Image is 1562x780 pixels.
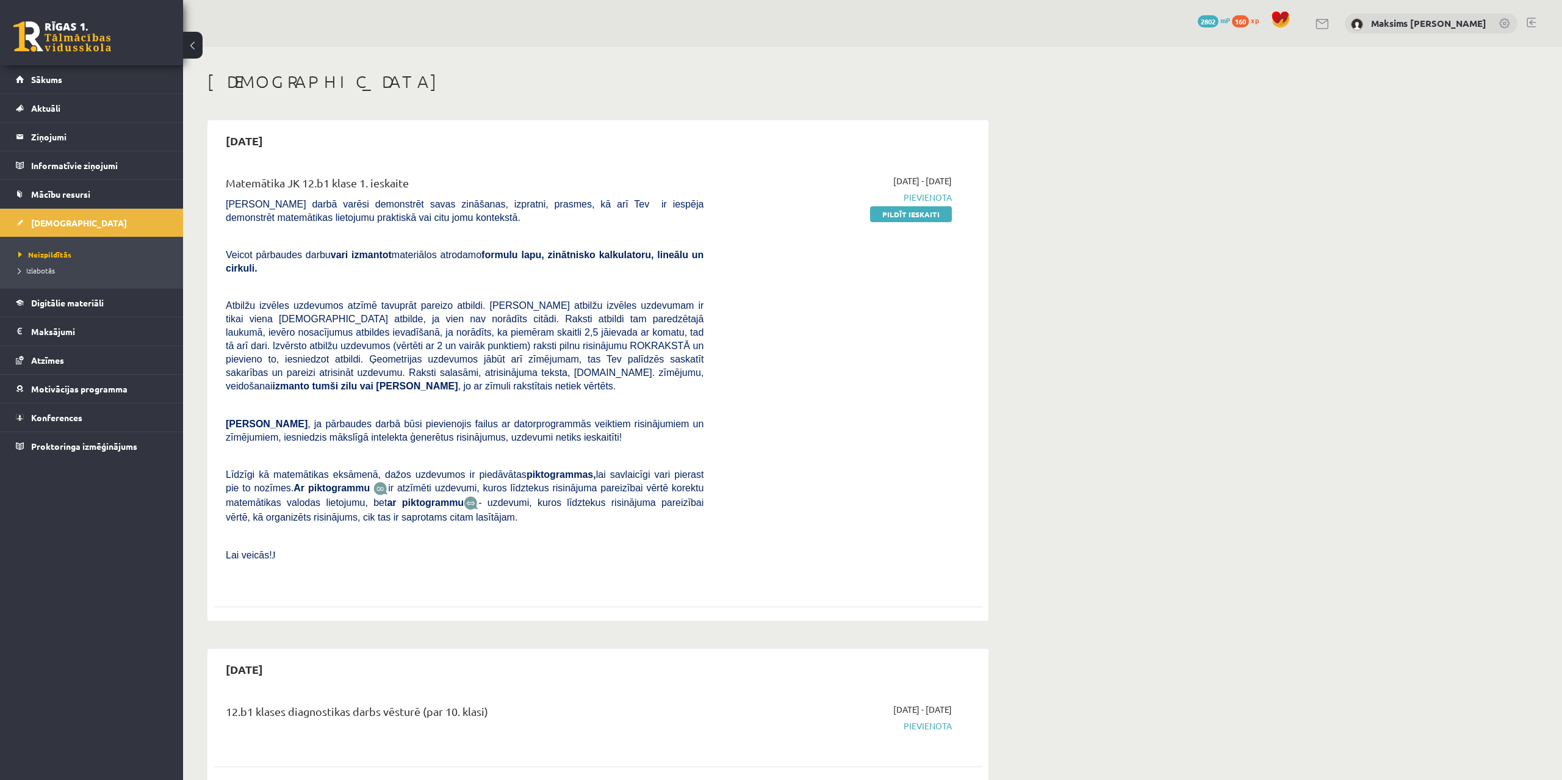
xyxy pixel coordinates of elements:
a: Informatīvie ziņojumi [16,151,168,179]
span: Atzīmes [31,355,64,366]
span: Digitālie materiāli [31,297,104,308]
a: Izlabotās [18,265,171,276]
h2: [DATE] [214,655,275,684]
a: Motivācijas programma [16,375,168,403]
a: Rīgas 1. Tālmācības vidusskola [13,21,111,52]
a: Atzīmes [16,346,168,374]
b: formulu lapu, zinātnisko kalkulatoru, lineālu un cirkuli. [226,250,704,273]
img: wKvN42sLe3LLwAAAABJRU5ErkJggg== [464,496,478,510]
span: [PERSON_NAME] [226,419,308,429]
a: Sākums [16,65,168,93]
span: [DEMOGRAPHIC_DATA] [31,217,127,228]
a: [DEMOGRAPHIC_DATA] [16,209,168,237]
span: Neizpildītās [18,250,71,259]
span: [DATE] - [DATE] [893,175,952,187]
legend: Ziņojumi [31,123,168,151]
a: 160 xp [1232,15,1265,25]
h1: [DEMOGRAPHIC_DATA] [207,71,988,92]
span: Pievienota [722,720,952,732]
div: 12.b1 klases diagnostikas darbs vēsturē (par 10. klasi) [226,703,704,726]
span: xp [1251,15,1259,25]
img: Maksims Mihails Blizņuks [1351,18,1363,31]
b: vari izmantot [331,250,392,260]
span: Lai veicās! [226,550,272,560]
a: Digitālie materiāli [16,289,168,317]
b: piktogrammas, [527,469,596,480]
legend: Maksājumi [31,317,168,345]
span: , ja pārbaudes darbā būsi pievienojis failus ar datorprogrammās veiktiem risinājumiem un zīmējumi... [226,419,704,442]
span: [PERSON_NAME] darbā varēsi demonstrēt savas zināšanas, izpratni, prasmes, kā arī Tev ir iespēja d... [226,199,704,223]
span: ir atzīmēti uzdevumi, kuros līdztekus risinājuma pareizībai vērtē korektu matemātikas valodas lie... [226,483,704,508]
b: ar piktogrammu [387,497,464,508]
img: JfuEzvunn4EvwAAAAASUVORK5CYII= [373,482,388,496]
a: Mācību resursi [16,180,168,208]
span: mP [1220,15,1230,25]
span: Izlabotās [18,265,55,275]
a: 2802 mP [1198,15,1230,25]
span: Līdzīgi kā matemātikas eksāmenā, dažos uzdevumos ir piedāvātas lai savlaicīgi vari pierast pie to... [226,469,704,493]
legend: Informatīvie ziņojumi [31,151,168,179]
span: Motivācijas programma [31,383,128,394]
span: Aktuāli [31,103,60,114]
div: Matemātika JK 12.b1 klase 1. ieskaite [226,175,704,197]
b: izmanto [273,381,309,391]
a: Neizpildītās [18,249,171,260]
a: Proktoringa izmēģinājums [16,432,168,460]
a: Aktuāli [16,94,168,122]
span: Mācību resursi [31,189,90,200]
a: Pildīt ieskaiti [870,206,952,222]
a: Maksims [PERSON_NAME] [1371,17,1486,29]
span: Atbilžu izvēles uzdevumos atzīmē tavuprāt pareizo atbildi. [PERSON_NAME] atbilžu izvēles uzdevuma... [226,300,704,391]
span: 2802 [1198,15,1218,27]
a: Maksājumi [16,317,168,345]
b: Ar piktogrammu [293,483,370,493]
span: [DATE] - [DATE] [893,703,952,716]
a: Konferences [16,403,168,432]
span: Proktoringa izmēģinājums [31,441,137,452]
span: Konferences [31,412,82,423]
span: J [272,550,276,560]
span: Sākums [31,74,62,85]
span: Pievienota [722,191,952,204]
b: tumši zilu vai [PERSON_NAME] [312,381,458,391]
h2: [DATE] [214,126,275,155]
a: Ziņojumi [16,123,168,151]
span: 160 [1232,15,1249,27]
span: Veicot pārbaudes darbu materiālos atrodamo [226,250,704,273]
